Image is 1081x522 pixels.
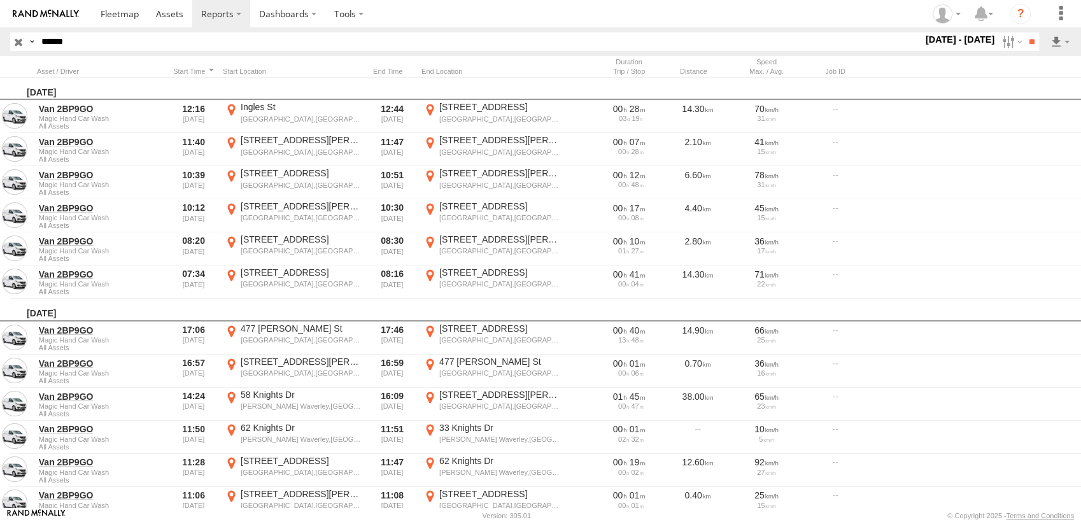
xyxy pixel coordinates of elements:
[631,435,643,443] span: 32
[368,134,416,165] div: 11:47 [DATE]
[737,423,796,435] div: 10
[241,389,361,400] div: 58 Knights Dr
[169,234,218,264] div: 08:20 [DATE]
[39,502,162,509] span: Magic Hand Car Wash
[39,115,162,122] span: Magic Hand Car Wash
[169,488,218,519] div: 11:06 [DATE]
[631,336,643,344] span: 48
[223,422,363,453] label: Click to View Event Location
[613,457,627,467] span: 00
[630,490,646,500] span: 01
[223,167,363,198] label: Click to View Event Location
[223,356,363,386] label: Click to View Event Location
[439,501,560,510] div: [GEOGRAPHIC_DATA],[GEOGRAPHIC_DATA]
[421,101,562,132] label: Click to View Event Location
[241,369,361,377] div: [GEOGRAPHIC_DATA],[GEOGRAPHIC_DATA]
[169,356,218,386] div: 16:57 [DATE]
[241,279,361,288] div: [GEOGRAPHIC_DATA],[GEOGRAPHIC_DATA]
[618,402,629,410] span: 00
[439,234,560,245] div: [STREET_ADDRESS][PERSON_NAME]
[666,167,730,198] div: 6.60
[599,391,659,402] div: [6338s] 06/08/2025 14:24 - 06/08/2025 16:09
[737,202,796,214] div: 45
[241,167,361,179] div: [STREET_ADDRESS]
[241,246,361,255] div: [GEOGRAPHIC_DATA],[GEOGRAPHIC_DATA]
[39,469,162,476] span: Magic Hand Car Wash
[631,247,643,255] span: 27
[169,323,218,353] div: 17:06 [DATE]
[39,181,162,188] span: Magic Hand Car Wash
[1049,32,1071,51] label: Export results as...
[439,246,560,255] div: [GEOGRAPHIC_DATA],[GEOGRAPHIC_DATA]
[928,4,965,24] div: Emma Bailey
[39,410,162,418] span: Filter Results to this Group
[737,169,796,181] div: 78
[613,490,627,500] span: 00
[368,455,416,486] div: 11:47 [DATE]
[618,469,629,476] span: 00
[737,280,796,288] div: 22
[599,325,659,336] div: [2408s] 06/08/2025 17:06 - 06/08/2025 17:46
[169,455,218,486] div: 11:28 [DATE]
[39,391,162,402] a: Van 2BP9GO
[2,269,27,294] a: View Asset in Asset Management
[2,358,27,383] a: View Asset in Asset Management
[737,391,796,402] div: 65
[632,115,642,122] span: 19
[39,169,162,181] a: Van 2BP9GO
[241,101,361,113] div: Ingles St
[368,488,416,519] div: 11:08 [DATE]
[630,104,646,114] span: 28
[421,422,562,453] label: Click to View Event Location
[618,369,629,377] span: 00
[613,325,627,335] span: 00
[439,468,560,477] div: [PERSON_NAME] Waverley,[GEOGRAPHIC_DATA]
[737,490,796,501] div: 25
[630,325,646,335] span: 40
[39,402,162,410] span: Magic Hand Car Wash
[666,455,730,486] div: 12.60
[630,391,646,402] span: 45
[618,280,629,288] span: 00
[631,469,643,476] span: 02
[39,280,162,288] span: Magic Hand Car Wash
[241,234,361,245] div: [STREET_ADDRESS]
[737,236,796,247] div: 36
[618,181,629,188] span: 00
[737,136,796,148] div: 41
[39,435,162,443] span: Magic Hand Car Wash
[737,456,796,468] div: 92
[666,389,730,420] div: 38.00
[439,181,560,190] div: [GEOGRAPHIC_DATA],[GEOGRAPHIC_DATA]
[630,457,646,467] span: 19
[2,391,27,416] a: View Asset in Asset Management
[2,103,27,129] a: View Asset in Asset Management
[613,137,627,147] span: 00
[631,181,643,188] span: 48
[241,422,361,434] div: 62 Knights Dr
[241,455,361,467] div: [STREET_ADDRESS]
[618,148,629,155] span: 00
[368,422,416,453] div: 11:51 [DATE]
[666,323,730,353] div: 14.90
[241,201,361,212] div: [STREET_ADDRESS][PERSON_NAME]
[13,10,79,18] img: rand-logo.svg
[737,103,796,115] div: 70
[169,267,218,297] div: 07:34 [DATE]
[666,488,730,519] div: 0.40
[737,325,796,336] div: 66
[368,101,416,132] div: 12:44 [DATE]
[618,502,629,509] span: 00
[241,501,361,510] div: [GEOGRAPHIC_DATA],[GEOGRAPHIC_DATA]
[737,214,796,222] div: 15
[39,255,162,262] span: Filter Results to this Group
[599,269,659,280] div: [2483s] 07/08/2025 07:34 - 07/08/2025 08:16
[169,67,218,76] div: Click to Sort
[439,267,560,278] div: [STREET_ADDRESS]
[27,32,37,51] label: Search Query
[39,336,162,344] span: Magic Hand Car Wash
[39,423,162,435] a: Van 2BP9GO
[2,236,27,261] a: View Asset in Asset Management
[599,456,659,468] div: [1167s] 06/08/2025 11:28 - 06/08/2025 11:47
[439,402,560,411] div: [GEOGRAPHIC_DATA],[GEOGRAPHIC_DATA]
